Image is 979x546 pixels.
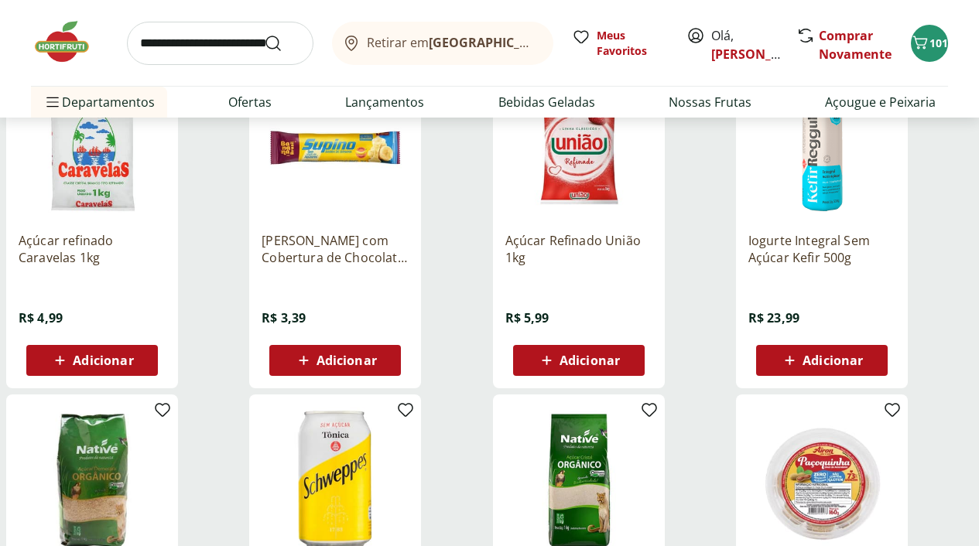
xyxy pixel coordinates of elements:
[929,36,948,50] span: 101
[43,84,62,121] button: Menu
[819,27,892,63] a: Comprar Novamente
[748,232,895,266] a: Iogurte Integral Sem Açúcar Kefir 500g
[911,25,948,62] button: Carrinho
[825,93,936,111] a: Açougue e Peixaria
[262,309,306,326] span: R$ 3,39
[19,73,166,220] img: Açúcar refinado Caravelas 1kg
[572,28,668,59] a: Meus Favoritos
[269,345,401,376] button: Adicionar
[262,73,409,220] img: Supino Banana com Cobertura de Chocolate Branco Sem Adição de Açúcar 24g
[264,34,301,53] button: Submit Search
[711,46,812,63] a: [PERSON_NAME]
[73,354,133,367] span: Adicionar
[31,19,108,65] img: Hortifruti
[127,22,313,65] input: search
[669,93,751,111] a: Nossas Frutas
[711,26,780,63] span: Olá,
[505,232,652,266] a: Açúcar Refinado União 1kg
[332,22,553,65] button: Retirar em[GEOGRAPHIC_DATA]/[GEOGRAPHIC_DATA]
[560,354,620,367] span: Adicionar
[317,354,377,367] span: Adicionar
[228,93,272,111] a: Ofertas
[429,34,690,51] b: [GEOGRAPHIC_DATA]/[GEOGRAPHIC_DATA]
[505,73,652,220] img: Açúcar Refinado União 1kg
[262,232,409,266] a: [PERSON_NAME] com Cobertura de Chocolate Branco Sem Adição de Açúcar 24g
[803,354,863,367] span: Adicionar
[43,84,155,121] span: Departamentos
[513,345,645,376] button: Adicionar
[26,345,158,376] button: Adicionar
[367,36,538,49] span: Retirar em
[505,309,549,326] span: R$ 5,99
[345,93,424,111] a: Lançamentos
[498,93,595,111] a: Bebidas Geladas
[748,73,895,220] img: Iogurte Integral Sem Açúcar Kefir 500g
[756,345,888,376] button: Adicionar
[597,28,668,59] span: Meus Favoritos
[19,232,166,266] a: Açúcar refinado Caravelas 1kg
[19,309,63,326] span: R$ 4,99
[748,309,799,326] span: R$ 23,99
